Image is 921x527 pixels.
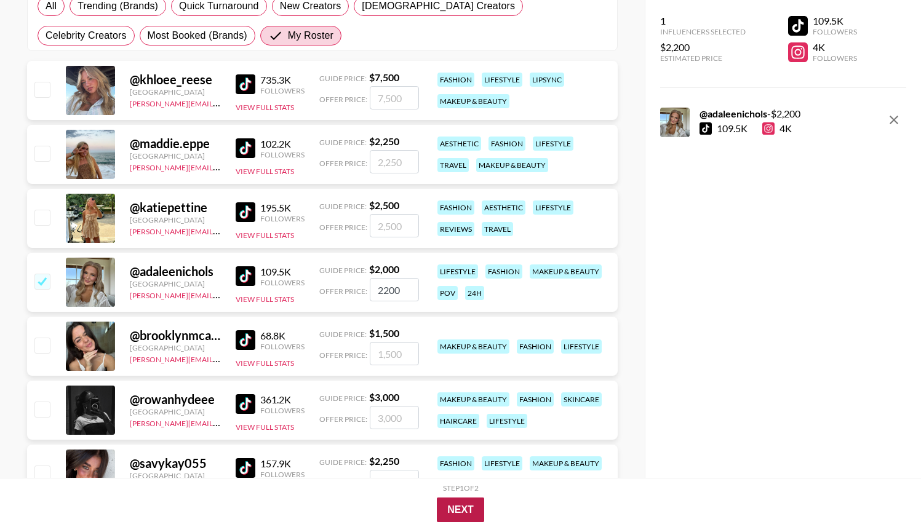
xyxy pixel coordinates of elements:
div: @ katiepettine [130,200,221,215]
div: makeup & beauty [530,456,602,470]
div: lifestyle [482,73,522,87]
div: haircare [437,414,479,428]
strong: @ adaleenichols [700,108,767,119]
span: Offer Price: [319,351,367,360]
div: Followers [260,86,305,95]
input: 1,500 [370,342,419,365]
span: Offer Price: [319,159,367,168]
div: travel [437,158,469,172]
span: Celebrity Creators [46,28,127,43]
button: View Full Stats [236,103,294,112]
div: @ brooklynmcaldwell [130,328,221,343]
div: Followers [260,406,305,415]
a: [PERSON_NAME][EMAIL_ADDRESS][DOMAIN_NAME] [130,224,312,236]
div: 109.5K [717,122,748,135]
div: 109.5K [260,266,305,278]
img: TikTok [236,138,255,158]
div: @ khloee_reese [130,72,221,87]
div: [GEOGRAPHIC_DATA] [130,87,221,97]
span: Most Booked (Brands) [148,28,247,43]
strong: $ 2,250 [369,135,399,147]
div: Estimated Price [660,53,746,63]
div: [GEOGRAPHIC_DATA] [130,215,221,224]
button: Next [437,497,484,522]
div: makeup & beauty [437,339,509,354]
button: View Full Stats [236,422,294,432]
div: 109.5K [813,15,857,27]
input: 2,250 [370,470,419,493]
div: 195.5K [260,202,305,214]
div: Step 1 of 2 [443,483,479,493]
strong: $ 3,000 [369,391,399,403]
div: Followers [260,150,305,159]
div: fashion [517,339,554,354]
span: Guide Price: [319,74,367,83]
div: lifestyle [437,264,478,279]
button: View Full Stats [236,295,294,304]
img: TikTok [236,202,255,222]
button: remove [882,108,906,132]
div: pov [437,286,458,300]
span: Offer Price: [319,223,367,232]
div: $2,200 [660,41,746,53]
div: 68.8K [260,330,305,342]
div: fashion [437,456,474,470]
div: 24h [465,286,484,300]
span: Guide Price: [319,330,367,339]
div: 102.2K [260,138,305,150]
div: 735.3K [260,74,305,86]
div: aesthetic [482,200,525,215]
div: fashion [517,392,554,406]
div: skincare [561,392,602,406]
div: 4K [813,41,857,53]
div: 4K [762,122,792,135]
a: [PERSON_NAME][EMAIL_ADDRESS][DOMAIN_NAME] [130,160,312,172]
div: Followers [813,27,857,36]
div: [GEOGRAPHIC_DATA] [130,407,221,416]
a: [PERSON_NAME][EMAIL_ADDRESS][DOMAIN_NAME] [130,352,312,364]
div: travel [482,222,513,236]
a: [PERSON_NAME][EMAIL_ADDRESS][DOMAIN_NAME] [130,416,312,428]
div: fashion [437,73,474,87]
div: aesthetic [437,137,481,151]
div: [GEOGRAPHIC_DATA] [130,471,221,480]
div: [GEOGRAPHIC_DATA] [130,151,221,160]
div: @ maddie.eppe [130,136,221,151]
input: 3,000 [370,406,419,429]
div: reviews [437,222,474,236]
div: lifestyle [482,456,522,470]
div: makeup & beauty [530,264,602,279]
div: lipsync [530,73,564,87]
div: makeup & beauty [437,94,509,108]
strong: $ 2,000 [369,263,399,275]
span: Offer Price: [319,414,367,424]
div: - $ 2,200 [700,108,800,120]
div: makeup & beauty [437,392,509,406]
div: Followers [260,470,305,479]
button: View Full Stats [236,359,294,368]
input: 2,000 [370,278,419,301]
img: TikTok [236,394,255,414]
div: Followers [260,278,305,287]
strong: $ 2,250 [369,455,399,467]
span: Offer Price: [319,95,367,104]
strong: $ 1,500 [369,327,399,339]
input: 2,500 [370,214,419,237]
div: 1 [660,15,746,27]
span: Guide Price: [319,266,367,275]
div: Followers [260,342,305,351]
div: [GEOGRAPHIC_DATA] [130,343,221,352]
a: [PERSON_NAME][EMAIL_ADDRESS][DOMAIN_NAME] [130,288,312,300]
div: @ savykay055 [130,456,221,471]
div: lifestyle [533,137,573,151]
div: fashion [488,137,525,151]
div: lifestyle [487,414,527,428]
div: lifestyle [533,200,573,215]
div: fashion [437,200,474,215]
img: TikTok [236,330,255,350]
div: @ rowanhydeee [130,392,221,407]
a: [PERSON_NAME][EMAIL_ADDRESS][DOMAIN_NAME] [130,97,312,108]
span: Offer Price: [319,287,367,296]
span: Guide Price: [319,202,367,211]
img: TikTok [236,74,255,94]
